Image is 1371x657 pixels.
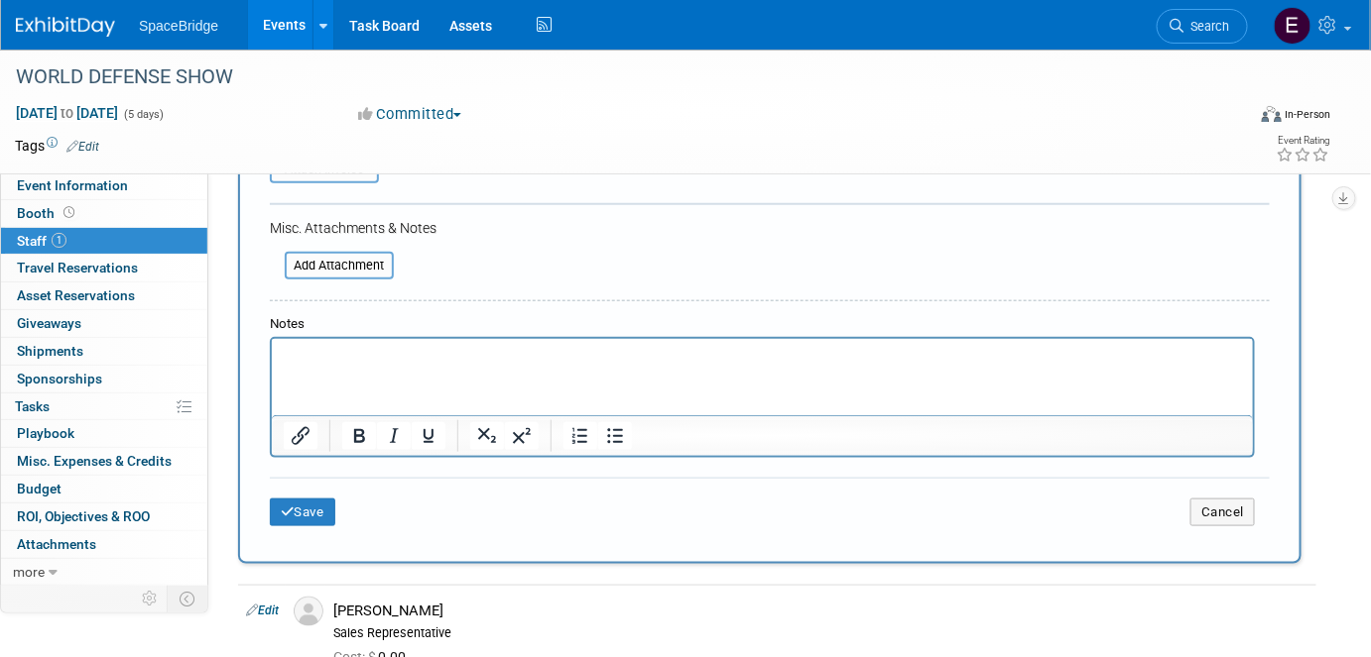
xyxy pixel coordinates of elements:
a: Edit [66,140,99,154]
a: Sponsorships [1,366,207,392]
div: [PERSON_NAME] [333,602,1309,620]
a: Budget [1,476,207,502]
span: Sponsorships [17,371,102,386]
div: Sales Representative [333,625,1309,641]
span: Tasks [15,398,50,414]
button: Committed [351,104,469,125]
span: Budget [17,481,62,496]
a: Shipments [1,338,207,365]
div: Event Format [1137,103,1331,133]
iframe: Rich Text Area [272,339,1253,415]
span: Staff [17,233,66,249]
a: Event Information [1,172,207,199]
button: Insert/edit link [284,422,317,450]
button: Numbered list [563,422,597,450]
div: Misc. Attachments & Notes [270,218,1270,238]
td: Personalize Event Tab Strip [133,586,168,611]
div: Event Rating [1277,136,1330,146]
span: Misc. Expenses & Credits [17,453,172,469]
a: ROI, Objectives & ROO [1,503,207,530]
span: [DATE] [DATE] [15,104,119,122]
div: WORLD DEFENSE SHOW [9,59,1219,95]
td: Toggle Event Tabs [168,586,208,611]
button: Italic [377,422,411,450]
span: more [13,564,45,580]
span: ROI, Objectives & ROO [17,508,150,524]
button: Bullet list [598,422,632,450]
a: Booth [1,200,207,227]
span: SpaceBridge [139,18,218,34]
a: more [1,559,207,586]
button: Bold [342,422,376,450]
span: to [58,105,76,121]
button: Underline [412,422,445,450]
a: Misc. Expenses & Credits [1,448,207,475]
div: Notes [270,315,1255,334]
span: Event Information [17,177,128,193]
span: Attachments [17,536,96,552]
span: Booth [17,205,78,221]
img: ExhibitDay [16,17,115,37]
span: Asset Reservations [17,287,135,303]
span: Booth not reserved yet [60,205,78,220]
span: Travel Reservations [17,260,138,275]
span: 1 [52,233,66,248]
a: Search [1157,9,1248,44]
img: Associate-Profile-5.png [294,597,323,626]
span: Search [1184,19,1229,34]
span: Playbook [17,425,74,441]
button: Superscript [505,422,539,450]
button: Cancel [1190,498,1255,526]
button: Subscript [470,422,504,450]
a: Edit [246,603,279,617]
a: Travel Reservations [1,255,207,281]
span: Giveaways [17,315,81,331]
td: Tags [15,136,99,156]
img: Elizabeth Gelerman [1274,7,1311,45]
a: Staff1 [1,228,207,255]
a: Tasks [1,393,207,420]
img: Format-Inperson.png [1262,106,1282,122]
a: Giveaways [1,310,207,337]
a: Attachments [1,531,207,558]
button: Save [270,498,335,526]
div: In-Person [1285,107,1331,122]
span: (5 days) [122,108,164,121]
a: Asset Reservations [1,282,207,309]
a: Playbook [1,420,207,447]
span: Shipments [17,343,83,359]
